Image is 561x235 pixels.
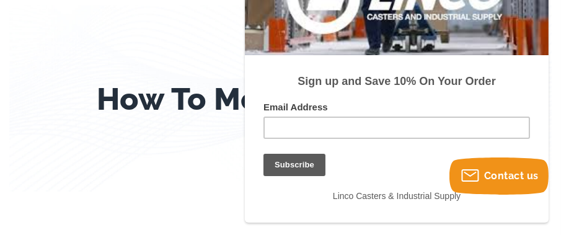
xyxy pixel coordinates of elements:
[449,157,549,195] button: Contact us
[53,144,250,156] strong: Sign up and Save 10% On Your Order
[19,171,285,185] label: Email Address
[88,79,474,119] h1: How To Measure Casters
[484,170,539,182] span: Contact us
